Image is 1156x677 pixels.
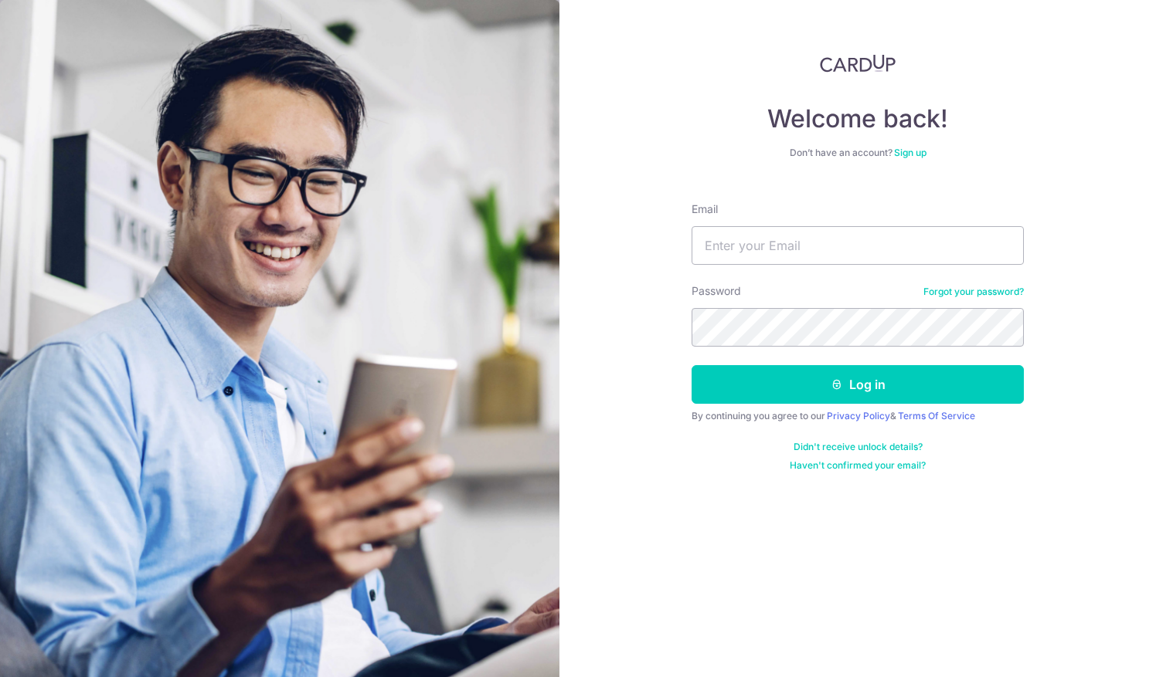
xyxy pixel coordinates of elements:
[827,410,890,421] a: Privacy Policy
[898,410,975,421] a: Terms Of Service
[692,410,1024,422] div: By continuing you agree to our &
[692,201,718,217] label: Email
[923,286,1024,298] a: Forgot your password?
[794,441,923,453] a: Didn't receive unlock details?
[790,459,926,472] a: Haven't confirmed your email?
[692,283,741,299] label: Password
[894,147,926,158] a: Sign up
[692,365,1024,404] button: Log in
[692,103,1024,134] h4: Welcome back!
[820,54,896,73] img: CardUp Logo
[692,226,1024,265] input: Enter your Email
[692,147,1024,159] div: Don’t have an account?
